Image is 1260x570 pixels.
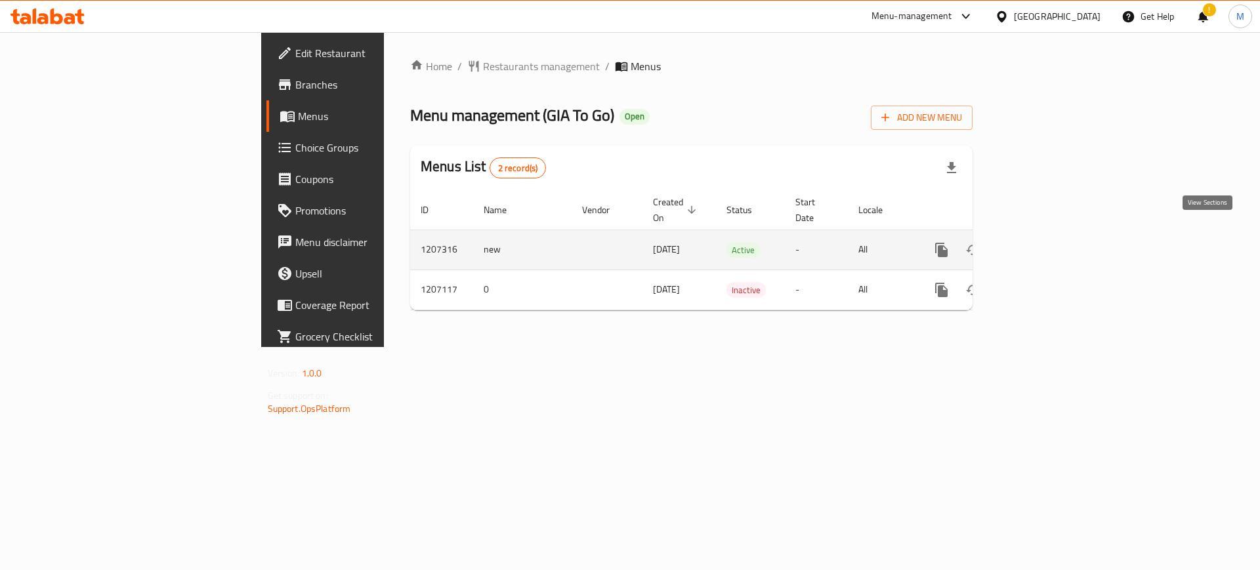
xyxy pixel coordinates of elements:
[881,110,962,126] span: Add New Menu
[302,365,322,382] span: 1.0.0
[619,111,650,122] span: Open
[295,234,461,250] span: Menu disclaimer
[484,202,524,218] span: Name
[266,69,472,100] a: Branches
[619,109,650,125] div: Open
[915,190,1062,230] th: Actions
[483,58,600,74] span: Restaurants management
[871,106,973,130] button: Add New Menu
[653,241,680,258] span: [DATE]
[848,230,915,270] td: All
[295,140,461,155] span: Choice Groups
[926,234,957,266] button: more
[473,230,572,270] td: new
[785,230,848,270] td: -
[295,266,461,281] span: Upsell
[266,163,472,195] a: Coupons
[266,100,472,132] a: Menus
[490,157,547,178] div: Total records count
[726,243,760,258] span: Active
[295,203,461,218] span: Promotions
[266,132,472,163] a: Choice Groups
[295,45,461,61] span: Edit Restaurant
[410,190,1062,310] table: enhanced table
[266,37,472,69] a: Edit Restaurant
[653,194,700,226] span: Created On
[926,274,957,306] button: more
[858,202,900,218] span: Locale
[957,234,989,266] button: Change Status
[298,108,461,124] span: Menus
[490,162,546,174] span: 2 record(s)
[410,58,973,74] nav: breadcrumb
[871,9,952,24] div: Menu-management
[295,77,461,92] span: Branches
[295,171,461,187] span: Coupons
[605,58,610,74] li: /
[266,195,472,226] a: Promotions
[653,281,680,298] span: [DATE]
[631,58,661,74] span: Menus
[726,282,766,298] div: Inactive
[795,194,832,226] span: Start Date
[266,226,472,258] a: Menu disclaimer
[421,202,446,218] span: ID
[582,202,627,218] span: Vendor
[1014,9,1101,24] div: [GEOGRAPHIC_DATA]
[266,258,472,289] a: Upsell
[936,152,967,184] div: Export file
[473,270,572,310] td: 0
[785,270,848,310] td: -
[266,321,472,352] a: Grocery Checklist
[848,270,915,310] td: All
[1236,9,1244,24] span: M
[410,100,614,130] span: Menu management ( GIA To Go )
[266,289,472,321] a: Coverage Report
[295,297,461,313] span: Coverage Report
[726,283,766,298] span: Inactive
[467,58,600,74] a: Restaurants management
[268,387,328,404] span: Get support on:
[421,157,546,178] h2: Menus List
[268,365,300,382] span: Version:
[295,329,461,344] span: Grocery Checklist
[726,202,769,218] span: Status
[726,242,760,258] div: Active
[957,274,989,306] button: Change Status
[268,400,351,417] a: Support.OpsPlatform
